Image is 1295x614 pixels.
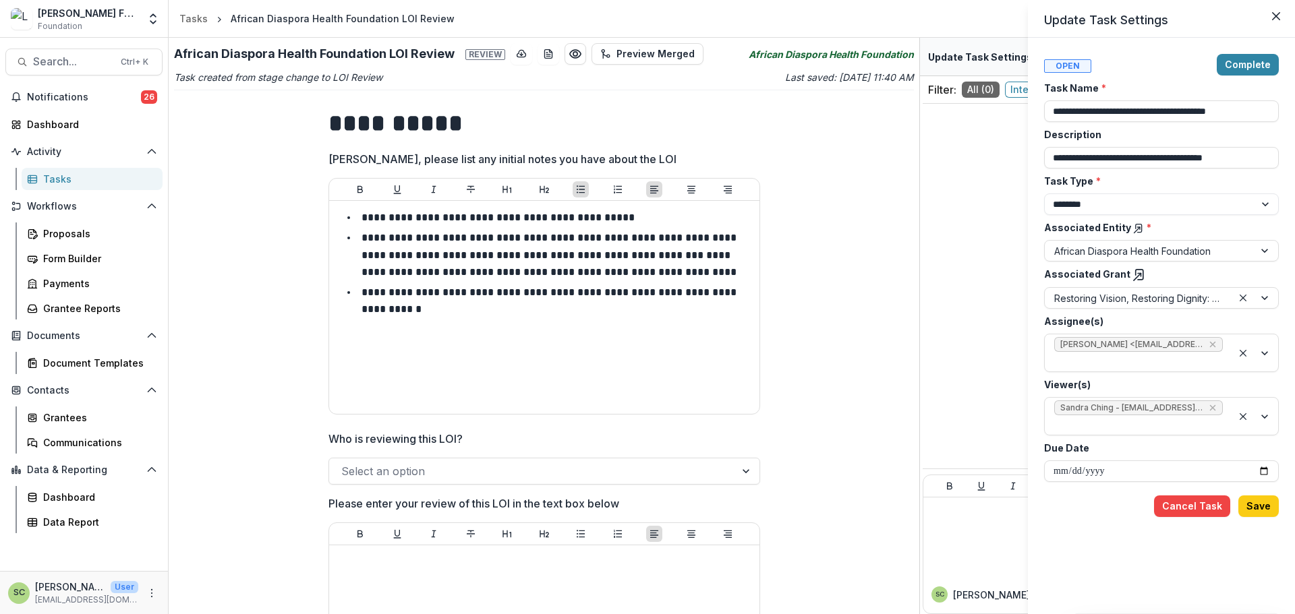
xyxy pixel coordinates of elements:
[1235,408,1251,425] div: Clear selected options
[1044,127,1271,142] label: Description
[1060,403,1203,412] span: Sandra Ching - [EMAIL_ADDRESS][DOMAIN_NAME]
[1044,174,1271,188] label: Task Type
[1044,267,1271,282] label: Associated Grant
[1235,290,1251,306] div: Clear selected options
[1044,59,1091,73] span: Open
[1207,401,1218,415] div: Remove Sandra Ching - sching@lavellefund.org
[1044,377,1271,392] label: Viewer(s)
[1060,340,1203,349] span: [PERSON_NAME] <[EMAIL_ADDRESS][DOMAIN_NAME]> ([EMAIL_ADDRESS][DOMAIN_NAME])
[1154,495,1230,517] button: Cancel Task
[1044,220,1271,235] label: Associated Entity
[1044,81,1271,95] label: Task Name
[1235,345,1251,361] div: Clear selected options
[1238,495,1279,517] button: Save
[1044,314,1271,328] label: Assignee(s)
[1265,5,1287,27] button: Close
[1207,338,1218,351] div: Remove Khanh Phan <ktphan@lavellefund.org> (ktphan@lavellefund.org)
[1044,441,1271,455] label: Due Date
[1217,54,1279,75] button: Complete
